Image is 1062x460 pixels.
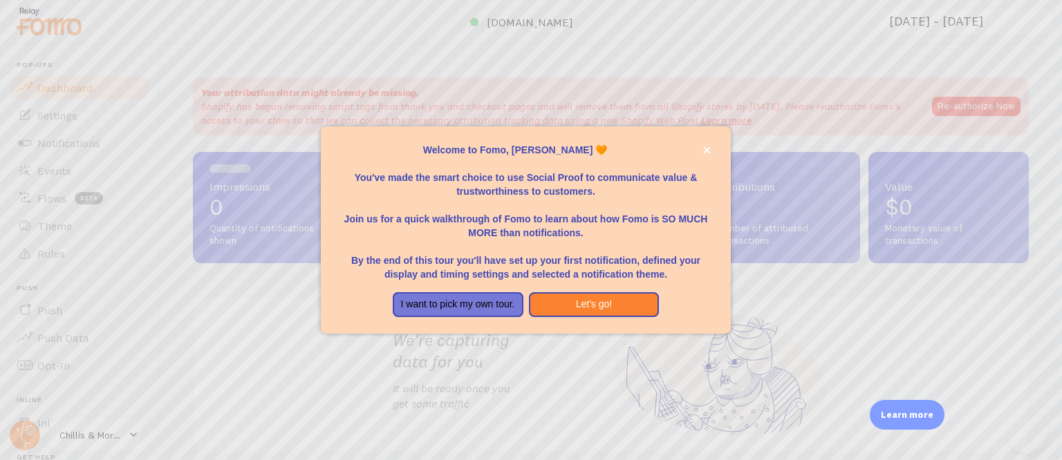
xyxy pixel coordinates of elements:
p: Join us for a quick walkthrough of Fomo to learn about how Fomo is SO MUCH MORE than notifications. [337,198,714,240]
p: You've made the smart choice to use Social Proof to communicate value & trustworthiness to custom... [337,157,714,198]
p: By the end of this tour you'll have set up your first notification, defined your display and timi... [337,240,714,281]
div: Welcome to Fomo, Chillis Timaru 🧡You&amp;#39;ve made the smart choice to use Social Proof to comm... [321,126,730,334]
button: I want to pick my own tour. [393,292,523,317]
p: Welcome to Fomo, [PERSON_NAME] 🧡 [337,143,714,157]
div: Learn more [870,400,944,430]
button: close, [700,143,714,157]
button: Let's go! [529,292,660,317]
p: Learn more [881,408,933,421]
